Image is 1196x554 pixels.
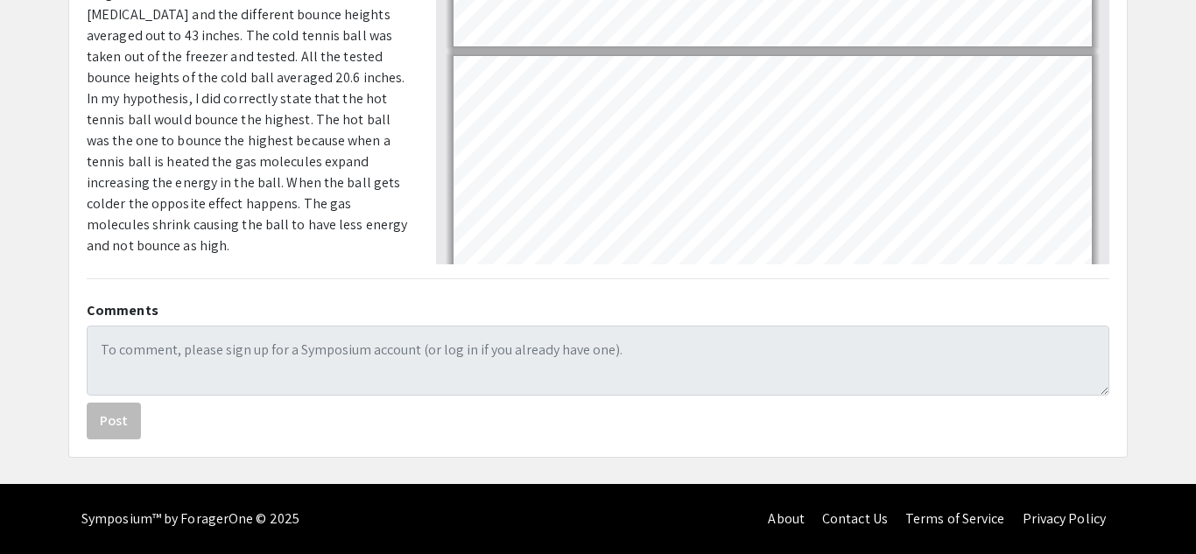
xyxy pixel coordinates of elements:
[13,475,74,541] iframe: Chat
[905,509,1005,528] a: Terms of Service
[81,484,299,554] div: Symposium™ by ForagerOne © 2025
[768,509,805,528] a: About
[87,302,1109,319] h2: Comments
[446,48,1100,423] div: Page 2
[87,403,141,439] button: Post
[822,509,888,528] a: Contact Us
[1023,509,1106,528] a: Privacy Policy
